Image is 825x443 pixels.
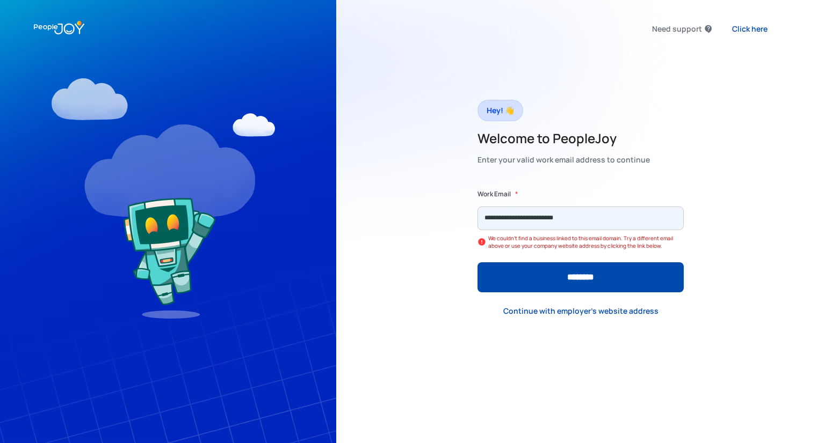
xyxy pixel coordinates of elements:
[652,21,702,36] div: Need support
[732,24,768,34] div: Click here
[477,189,511,200] label: Work Email
[488,234,684,249] div: We couldn't find a business linked to this email domain. Try a different email above or use your ...
[503,306,658,316] div: Continue with employer's website address
[487,103,514,118] div: Hey! 👋
[477,152,650,167] div: Enter your valid work email address to continue
[477,189,684,292] form: Form
[477,130,650,147] h2: Welcome to PeopleJoy
[723,18,776,40] a: Click here
[495,300,667,322] a: Continue with employer's website address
